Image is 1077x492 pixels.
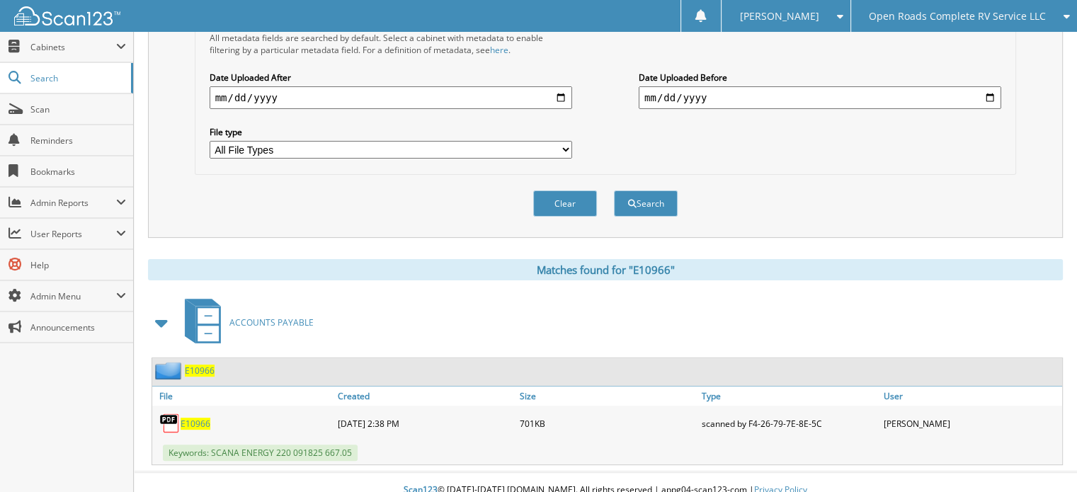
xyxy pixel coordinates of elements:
span: Keywords: SCANA ENERGY 220 091825 667.05 [163,445,358,461]
div: [DATE] 2:38 PM [334,409,516,437]
a: Size [516,387,698,406]
a: E10966 [185,365,215,377]
span: Open Roads Complete RV Service LLC [869,12,1046,21]
span: Search [30,72,124,84]
a: here [490,44,508,56]
input: start [210,86,572,109]
span: [PERSON_NAME] [739,12,819,21]
span: Reminders [30,135,126,147]
a: ACCOUNTS PAYABLE [176,294,314,350]
img: folder2.png [155,362,185,379]
a: E10966 [181,418,210,430]
a: File [152,387,334,406]
label: File type [210,126,572,138]
div: Matches found for "E10966" [148,259,1063,280]
div: All metadata fields are searched by default. Select a cabinet with metadata to enable filtering b... [210,32,572,56]
span: ACCOUNTS PAYABLE [229,316,314,328]
span: Help [30,259,126,271]
label: Date Uploaded Before [639,71,1001,84]
img: scan123-logo-white.svg [14,6,120,25]
label: Date Uploaded After [210,71,572,84]
span: Bookmarks [30,166,126,178]
div: scanned by F4-26-79-7E-8E-5C [698,409,880,437]
input: end [639,86,1001,109]
a: Type [698,387,880,406]
img: PDF.png [159,413,181,434]
div: [PERSON_NAME] [880,409,1062,437]
span: Admin Reports [30,197,116,209]
div: 701KB [516,409,698,437]
a: User [880,387,1062,406]
span: Admin Menu [30,290,116,302]
span: Cabinets [30,41,116,53]
span: User Reports [30,228,116,240]
iframe: Chat Widget [1006,424,1077,492]
span: Scan [30,103,126,115]
button: Clear [533,190,597,217]
span: Announcements [30,321,126,333]
a: Created [334,387,516,406]
button: Search [614,190,678,217]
